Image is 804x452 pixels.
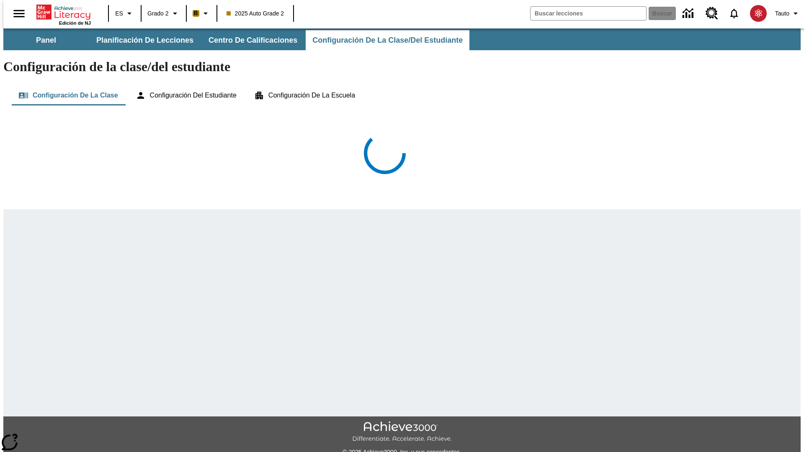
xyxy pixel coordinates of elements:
span: ES [115,9,123,18]
span: Edición de NJ [59,21,91,26]
a: Centro de información [678,2,701,25]
button: Perfil/Configuración [772,6,804,21]
button: Lenguaje: ES, Selecciona un idioma [111,6,138,21]
input: Buscar campo [531,7,646,20]
button: Abrir el menú lateral [7,1,31,26]
h1: Configuración de la clase/del estudiante [3,59,801,74]
div: Portada [36,3,91,26]
button: Grado: Grado 2, Elige un grado [144,6,183,21]
button: Escoja un nuevo avatar [745,3,772,24]
a: Notificaciones [723,3,745,24]
span: B [194,8,198,18]
span: Tauto [775,9,789,18]
button: Planificación de lecciones [90,30,200,50]
a: Centro de recursos, Se abrirá en una pestaña nueva. [701,2,723,25]
button: Centro de calificaciones [202,30,304,50]
button: Configuración de la clase/del estudiante [306,30,469,50]
div: Subbarra de navegación [3,28,801,50]
button: Configuración del estudiante [129,85,243,105]
span: 2025 Auto Grade 2 [227,9,284,18]
button: Panel [4,30,88,50]
button: Configuración de la clase [12,85,125,105]
button: Configuración de la escuela [247,85,362,105]
span: Panel [36,36,56,45]
span: Grado 2 [147,9,169,18]
img: avatar image [750,5,767,22]
img: Achieve3000 Differentiate Accelerate Achieve [352,421,452,443]
span: Centro de calificaciones [209,36,297,45]
span: Configuración de la clase/del estudiante [312,36,463,45]
div: Subbarra de navegación [3,30,470,50]
a: Portada [36,4,91,21]
button: Boost El color de la clase es anaranjado claro. Cambiar el color de la clase. [189,6,214,21]
span: Planificación de lecciones [96,36,193,45]
div: Configuración de la clase/del estudiante [12,85,792,105]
